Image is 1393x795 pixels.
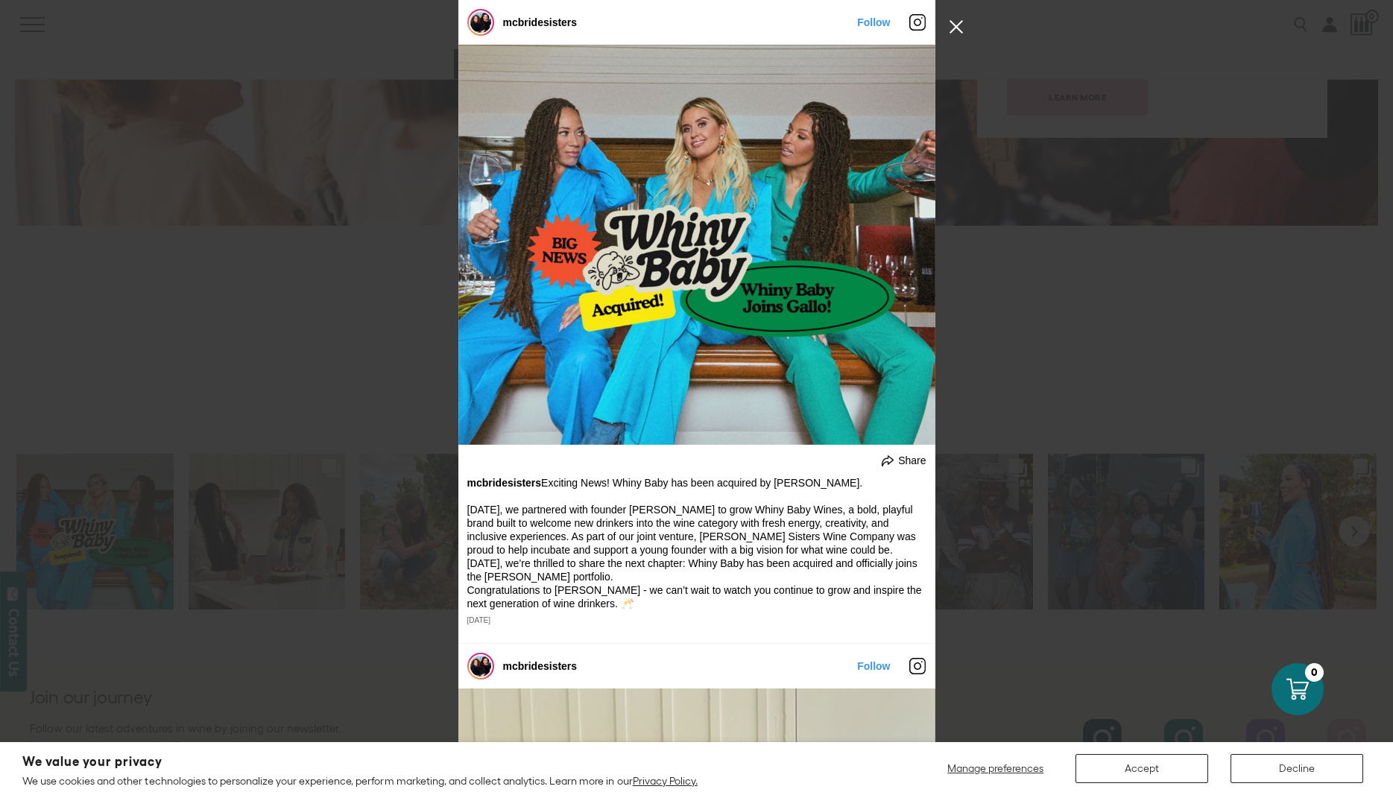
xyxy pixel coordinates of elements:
[857,16,890,28] a: Follow
[1231,754,1363,783] button: Decline
[22,774,698,788] p: We use cookies and other technologies to personalize your experience, perform marketing, and coll...
[1075,754,1208,783] button: Accept
[938,754,1053,783] button: Manage preferences
[467,477,542,489] a: mcbridesisters
[857,660,890,672] a: Follow
[467,616,926,625] div: [DATE]
[22,756,698,768] h2: We value your privacy
[503,16,578,28] a: mcbridesisters
[898,454,926,467] span: Share
[947,762,1043,774] span: Manage preferences
[467,476,926,610] div: Exciting News! Whiny Baby has been acquired by [PERSON_NAME]. [DATE], we partnered with founder [...
[633,775,698,787] a: Privacy Policy.
[503,660,578,672] a: mcbridesisters
[944,15,968,39] button: Close Instagram Feed Popup
[1305,663,1324,682] div: 0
